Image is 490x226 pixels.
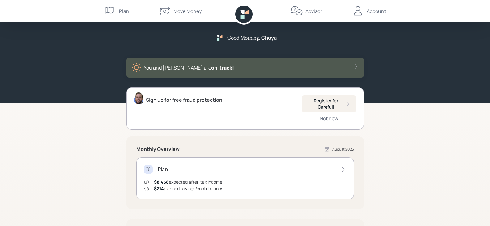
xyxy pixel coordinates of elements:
[211,64,234,71] span: on‑track!
[154,185,164,191] span: $214
[332,147,354,152] div: August 2025
[119,7,129,15] div: Plan
[302,95,356,112] button: Register for Carefull
[307,98,351,110] div: Register for Carefull
[158,166,168,173] h4: Plan
[154,179,222,185] div: expected after-tax income
[227,35,260,41] h5: Good Morning ,
[154,179,169,185] span: $8,458
[144,64,234,71] div: You and [PERSON_NAME] are
[305,7,322,15] div: Advisor
[131,63,141,73] img: sunny-XHVQM73Q.digested.png
[134,92,143,104] img: james-distasi-headshot.png
[367,7,386,15] div: Account
[136,146,180,152] h5: Monthly Overview
[173,7,202,15] div: Move Money
[146,96,222,104] div: Sign up for free fraud protection
[261,35,277,41] h5: Choya
[320,115,338,122] div: Not now
[154,185,223,192] div: planned savings/contributions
